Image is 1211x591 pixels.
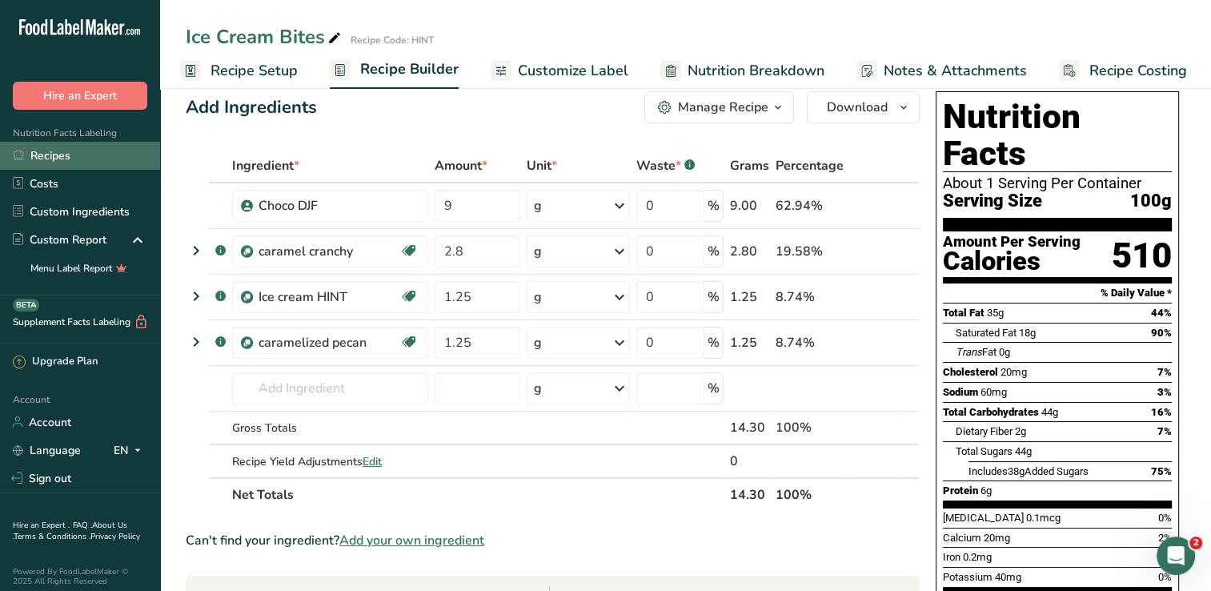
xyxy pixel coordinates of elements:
span: 35g [987,307,1004,319]
div: 8.74% [776,287,844,307]
span: Customize Label [518,60,628,82]
div: About 1 Serving Per Container [943,175,1172,191]
span: Protein [943,484,978,497]
div: Amount Per Serving [943,235,1081,250]
span: 20mg [984,532,1010,544]
div: 8.74% [776,333,844,352]
div: g [534,242,542,261]
span: Amount [435,156,487,175]
th: Net Totals [229,477,727,511]
input: Add Ingredient [232,372,428,404]
img: Sub Recipe [241,291,253,304]
span: 40mg [995,571,1021,583]
div: Waste [636,156,695,175]
span: Nutrition Breakdown [688,60,824,82]
a: Notes & Attachments [856,53,1027,89]
div: Recipe Code: HINT [351,33,434,47]
span: Percentage [776,156,844,175]
div: Powered By FoodLabelMaker © 2025 All Rights Reserved [13,567,147,586]
a: Language [13,436,81,464]
span: Iron [943,551,960,563]
a: Privacy Policy [90,531,140,542]
span: 38g [1008,465,1025,477]
span: 44g [1015,445,1032,457]
span: 90% [1151,327,1172,339]
div: Ice Cream Bites [186,22,344,51]
div: Add Ingredients [186,94,317,121]
span: [MEDICAL_DATA] [943,512,1024,524]
span: Unit [527,156,557,175]
span: 7% [1157,366,1172,378]
span: Edit [363,454,382,469]
div: Custom Report [13,231,106,248]
button: Manage Recipe [644,91,794,123]
span: 6g [980,484,992,497]
a: Nutrition Breakdown [660,53,824,89]
span: 0g [999,346,1010,358]
div: Can't find your ingredient? [186,531,920,550]
span: 2 [1189,537,1202,549]
a: About Us . [13,520,127,542]
span: Fat [956,346,996,358]
span: Download [827,98,888,117]
div: Ice cream HINT [259,287,399,307]
img: Sub Recipe [241,337,253,349]
span: 75% [1151,465,1172,477]
span: Total Sugars [956,445,1013,457]
span: 44g [1041,406,1058,418]
span: Potassium [943,571,992,583]
div: 2.80 [730,242,769,261]
span: 0% [1158,571,1172,583]
div: g [534,379,542,398]
div: Calories [943,250,1081,273]
span: 16% [1151,406,1172,418]
span: Total Fat [943,307,984,319]
div: Choco DJF [259,196,419,215]
a: Recipe Builder [330,51,459,90]
h1: Nutrition Facts [943,98,1172,172]
div: caramelized pecan [259,333,399,352]
a: FAQ . [73,520,92,531]
span: 0.1mcg [1026,512,1061,524]
div: g [534,333,542,352]
span: Dietary Fiber [956,425,1013,437]
div: caramel cranchy [259,242,399,261]
section: % Daily Value * [943,283,1172,303]
span: 44% [1151,307,1172,319]
a: Terms & Conditions . [14,531,90,542]
span: Includes Added Sugars [968,465,1089,477]
span: Recipe Setup [211,60,298,82]
span: Calcium [943,532,981,544]
span: Total Carbohydrates [943,406,1039,418]
button: Hire an Expert [13,82,147,110]
span: 18g [1019,327,1036,339]
span: 0.2mg [963,551,992,563]
span: Grams [730,156,769,175]
span: 0% [1158,512,1172,524]
div: 62.94% [776,196,844,215]
button: Download [807,91,920,123]
div: Recipe Yield Adjustments [232,453,428,470]
span: Add your own ingredient [339,531,484,550]
a: Customize Label [491,53,628,89]
div: Upgrade Plan [13,354,98,370]
span: Saturated Fat [956,327,1017,339]
div: 510 [1112,235,1172,277]
div: 1.25 [730,287,769,307]
span: 2g [1015,425,1026,437]
div: BETA [13,299,39,312]
div: 9.00 [730,196,769,215]
span: Sodium [943,386,978,398]
div: g [534,196,542,215]
span: 3% [1157,386,1172,398]
span: Recipe Costing [1089,60,1187,82]
iframe: Intercom live chat [1157,537,1195,575]
span: Recipe Builder [360,58,459,80]
span: Notes & Attachments [884,60,1027,82]
div: Gross Totals [232,420,428,436]
div: 19.58% [776,242,844,261]
div: 100% [776,418,844,437]
span: Ingredient [232,156,299,175]
i: Trans [956,346,982,358]
span: 20mg [1000,366,1027,378]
